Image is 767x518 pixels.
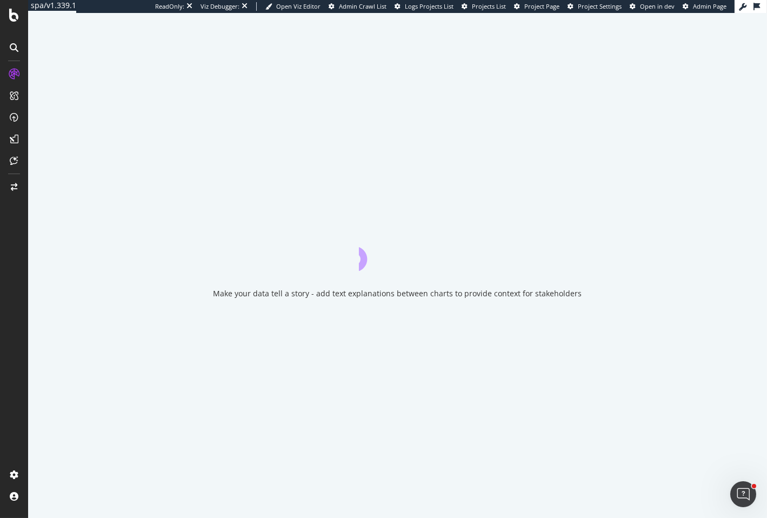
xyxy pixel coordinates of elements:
[155,2,184,11] div: ReadOnly:
[265,2,321,11] a: Open Viz Editor
[339,2,386,10] span: Admin Crawl List
[630,2,675,11] a: Open in dev
[524,2,559,10] span: Project Page
[214,288,582,299] div: Make your data tell a story - add text explanations between charts to provide context for stakeho...
[730,481,756,507] iframe: Intercom live chat
[683,2,726,11] a: Admin Page
[472,2,506,10] span: Projects List
[578,2,622,10] span: Project Settings
[329,2,386,11] a: Admin Crawl List
[201,2,239,11] div: Viz Debugger:
[276,2,321,10] span: Open Viz Editor
[514,2,559,11] a: Project Page
[359,232,437,271] div: animation
[405,2,453,10] span: Logs Projects List
[693,2,726,10] span: Admin Page
[640,2,675,10] span: Open in dev
[568,2,622,11] a: Project Settings
[395,2,453,11] a: Logs Projects List
[462,2,506,11] a: Projects List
